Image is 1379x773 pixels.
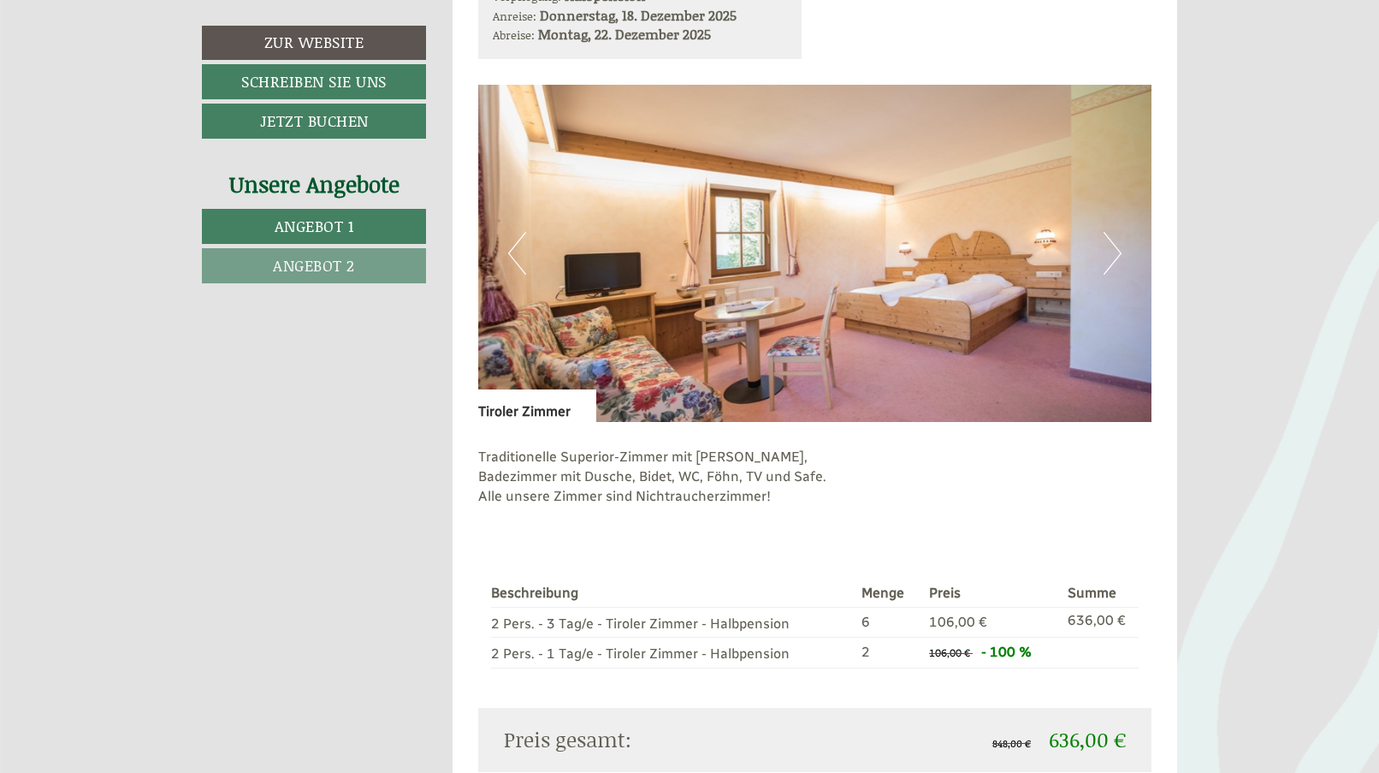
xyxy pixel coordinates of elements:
a: Schreiben Sie uns [202,64,426,99]
div: Unsere Angebote [202,169,426,200]
span: Angebot 1 [275,215,354,237]
span: - 100 % [981,644,1032,660]
div: Preis gesamt: [491,725,815,754]
th: Beschreibung [491,580,855,607]
small: Abreise: [493,26,535,44]
span: 636,00 € [1049,725,1126,753]
b: Montag, 22. Dezember 2025 [538,24,711,44]
span: 106,00 € [929,614,987,630]
small: Anreise: [493,7,536,25]
button: Previous [508,232,526,275]
td: 6 [855,607,922,638]
button: Next [1104,232,1122,275]
span: Angebot 2 [273,254,355,276]
img: image [478,85,1152,422]
a: Jetzt buchen [202,104,426,139]
span: 106,00 € [929,647,970,659]
span: 848,00 € [992,736,1031,751]
td: 2 [855,638,922,669]
p: Traditionelle Superior-Zimmer mit [PERSON_NAME], Badezimmer mit Dusche, Bidet, WC, Föhn, TV und S... [478,448,1152,507]
th: Summe [1061,580,1139,607]
b: Donnerstag, 18. Dezember 2025 [540,5,737,25]
a: Zur Website [202,26,426,60]
td: 636,00 € [1061,607,1139,638]
td: 2 Pers. - 1 Tag/e - Tiroler Zimmer - Halbpension [491,638,855,669]
th: Menge [855,580,922,607]
td: 2 Pers. - 3 Tag/e - Tiroler Zimmer - Halbpension [491,607,855,638]
th: Preis [922,580,1061,607]
div: Tiroler Zimmer [478,389,596,422]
